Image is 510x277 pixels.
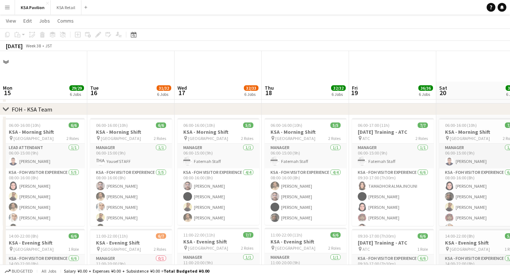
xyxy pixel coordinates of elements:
[90,129,172,135] h3: KSA - Morning Shift
[244,85,258,91] span: 32/33
[241,136,253,141] span: 2 Roles
[54,16,77,26] a: Comms
[177,129,259,135] h3: KSA - Morning Shift
[265,168,346,225] app-card-role: KSA - FOH Visitor Experience4/408:00-16:00 (8h)[PERSON_NAME][PERSON_NAME][PERSON_NAME][PERSON_NAME]
[450,136,490,141] span: [GEOGRAPHIC_DATA]
[450,246,490,252] span: [GEOGRAPHIC_DATA]
[265,144,346,168] app-card-role: Manager1/106:00-15:00 (9h)Fatemah Staff
[23,17,32,24] span: Edit
[69,233,79,239] span: 6/6
[271,232,302,238] span: 11:00-22:00 (11h)
[68,246,79,252] span: 1 Role
[45,43,52,48] div: JST
[40,268,58,274] span: All jobs
[352,168,434,246] app-card-role: KSA - FOH Visitor Experience6/609:30-17:00 (7h30m)TAMADHOR ALMAJNOUNI[PERSON_NAME][PERSON_NAME][P...
[176,89,187,97] span: 17
[265,238,346,245] h3: KSA - Evening Shift
[177,238,259,245] h3: KSA - Evening Shift
[3,168,85,235] app-card-role: KSA - FOH Visitor Experience5/508:00-16:00 (8h)[PERSON_NAME][PERSON_NAME][PERSON_NAME][PERSON_NAM...
[164,268,209,274] span: Total Budgeted ¥0.00
[330,122,341,128] span: 5/5
[415,136,428,141] span: 2 Roles
[3,16,19,26] a: View
[275,136,315,141] span: [GEOGRAPHIC_DATA]
[3,239,85,246] h3: KSA - Evening Shift
[3,118,85,226] app-job-card: 06:00-16:00 (10h)6/6KSA - Morning Shift [GEOGRAPHIC_DATA]2 RolesLEAD ATTENDANT1/106:00-15:00 (9h)...
[188,136,228,141] span: [GEOGRAPHIC_DATA]
[39,17,50,24] span: Jobs
[154,136,166,141] span: 2 Roles
[419,91,433,97] div: 6 Jobs
[188,245,228,251] span: [GEOGRAPHIC_DATA]
[275,245,315,251] span: [GEOGRAPHIC_DATA]
[9,122,41,128] span: 06:00-16:00 (10h)
[243,232,253,238] span: 7/7
[183,122,215,128] span: 06:00-16:00 (10h)
[445,122,477,128] span: 06:00-16:00 (10h)
[177,118,259,225] app-job-card: 06:00-16:00 (10h)5/5KSA - Morning Shift [GEOGRAPHIC_DATA]2 RolesManager1/106:00-15:00 (9h)Fatemah...
[69,122,79,128] span: 6/6
[2,89,12,97] span: 15
[265,85,274,91] span: Thu
[418,122,428,128] span: 7/7
[9,233,38,239] span: 14:00-22:00 (8h)
[352,129,434,135] h3: [DATE] Training - ATC
[157,85,171,91] span: 31/32
[3,85,12,91] span: Mon
[244,91,258,97] div: 6 Jobs
[6,17,16,24] span: View
[101,136,141,141] span: [GEOGRAPHIC_DATA]
[358,233,396,239] span: 09:30-17:00 (7h30m)
[417,246,428,252] span: 1 Role
[265,129,346,135] h3: KSA - Morning Shift
[265,118,346,225] app-job-card: 06:00-16:00 (10h)5/5KSA - Morning Shift [GEOGRAPHIC_DATA]2 RolesManager1/106:00-15:00 (9h)Fatemah...
[271,122,302,128] span: 06:00-16:00 (10h)
[90,168,172,235] app-card-role: KSA - FOH Visitor Experience5/508:00-16:00 (8h)[PERSON_NAME][PERSON_NAME][PERSON_NAME][PERSON_NAM...
[331,85,346,91] span: 32/32
[352,144,434,168] app-card-role: Manager1/106:00-15:00 (9h)Fatemah Staff
[352,85,358,91] span: Fri
[331,91,345,97] div: 6 Jobs
[3,129,85,135] h3: KSA - Morning Shift
[90,118,172,226] div: 06:00-16:00 (10h)6/6KSA - Morning Shift [GEOGRAPHIC_DATA]2 RolesManager1/106:00-15:00 (9h)Yousef ...
[328,136,341,141] span: 2 Roles
[351,89,358,97] span: 19
[3,144,85,168] app-card-role: LEAD ATTENDANT1/106:00-15:00 (9h)[PERSON_NAME]
[51,0,81,15] button: KSA Retail
[445,233,475,239] span: 14:00-22:00 (8h)
[439,85,447,91] span: Sat
[96,233,128,239] span: 11:00-22:00 (11h)
[64,268,209,274] div: Salary ¥0.00 + Expenses ¥0.00 + Subsistence ¥0.00 =
[89,89,99,97] span: 16
[363,246,370,252] span: ATC
[157,91,171,97] div: 6 Jobs
[15,0,51,15] button: KSA Pavilion
[90,239,172,246] h3: KSA - Evening Shift
[66,136,79,141] span: 2 Roles
[352,118,434,226] app-job-card: 06:00-17:00 (11h)7/7[DATE] Training - ATC ATC2 RolesManager1/106:00-15:00 (9h)Fatemah StaffKSA - ...
[24,43,42,48] span: Week 38
[6,42,23,50] div: [DATE]
[69,85,84,91] span: 29/29
[14,136,54,141] span: [GEOGRAPHIC_DATA]
[418,233,428,239] span: 6/6
[36,16,53,26] a: Jobs
[183,232,215,238] span: 11:00-22:00 (11h)
[20,16,35,26] a: Edit
[156,122,166,128] span: 6/6
[12,106,52,113] div: FOH - KSA Team
[358,122,390,128] span: 06:00-17:00 (11h)
[70,91,84,97] div: 6 Jobs
[243,122,253,128] span: 5/5
[438,89,447,97] span: 20
[156,233,166,239] span: 6/7
[177,85,187,91] span: Wed
[177,144,259,168] app-card-role: Manager1/106:00-15:00 (9h)Fatemah Staff
[177,168,259,225] app-card-role: KSA - FOH Visitor Experience4/408:00-16:00 (8h)[PERSON_NAME][PERSON_NAME][PERSON_NAME][PERSON_NAME]
[363,136,370,141] span: ATC
[14,246,54,252] span: [GEOGRAPHIC_DATA]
